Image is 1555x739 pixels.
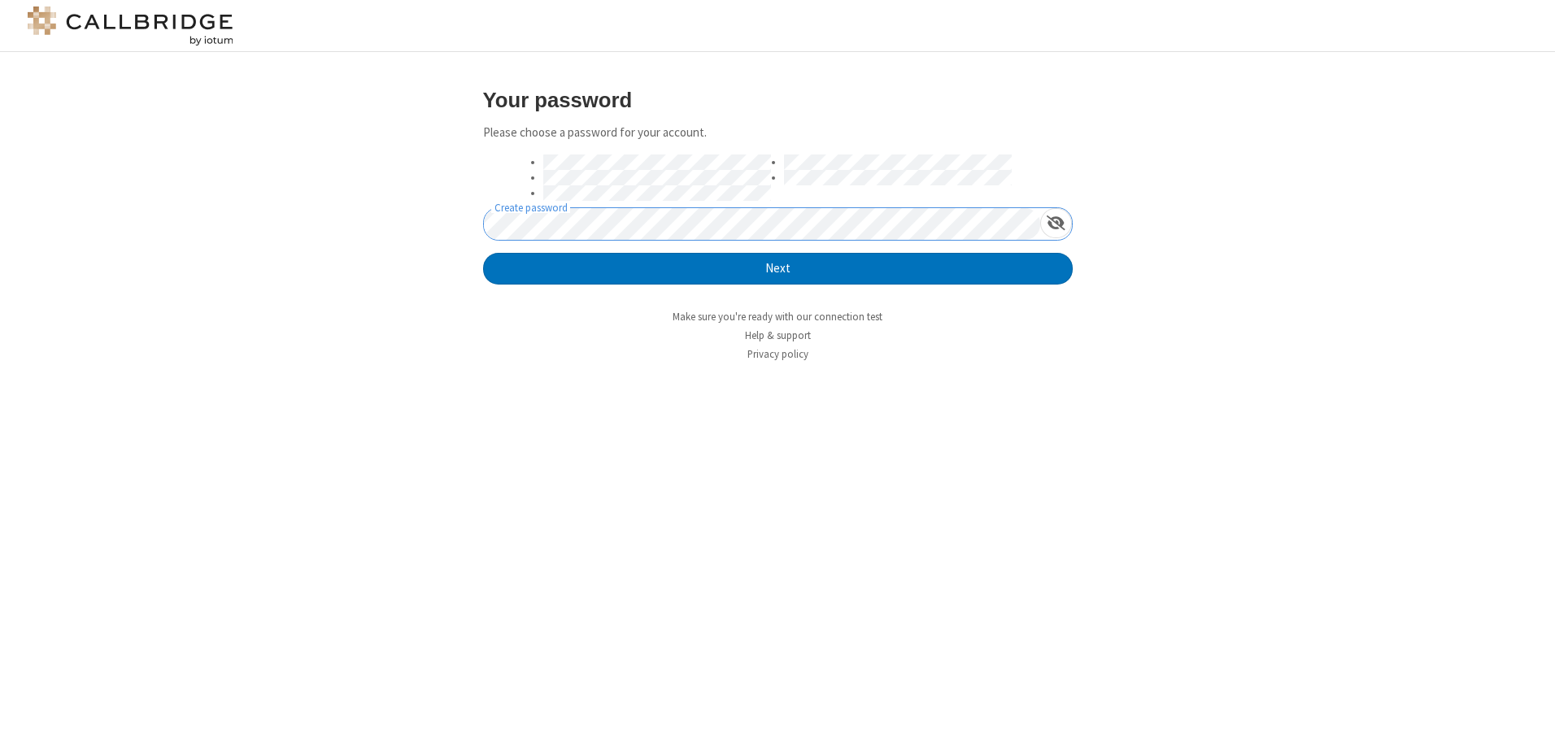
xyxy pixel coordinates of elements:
input: Create password [484,208,1040,240]
img: logo@2x.png [24,7,236,46]
p: Please choose a password for your account. [483,124,1073,142]
a: Privacy policy [747,347,808,361]
h3: Your password [483,89,1073,111]
a: Help & support [745,328,811,342]
div: Show password [1040,208,1072,238]
a: Make sure you're ready with our connection test [673,310,882,324]
button: Next [483,253,1073,285]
